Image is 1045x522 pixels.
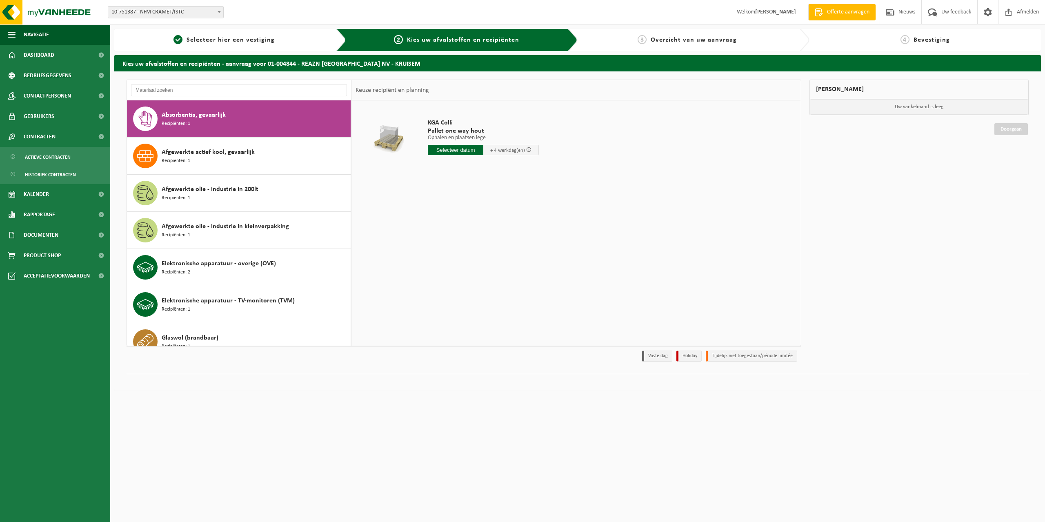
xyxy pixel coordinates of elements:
[808,4,876,20] a: Offerte aanvragen
[638,35,647,44] span: 3
[24,45,54,65] span: Dashboard
[900,35,909,44] span: 4
[162,231,190,239] span: Recipiënten: 1
[676,351,702,362] li: Holiday
[131,84,347,96] input: Materiaal zoeken
[394,35,403,44] span: 2
[162,296,295,306] span: Elektronische apparatuur - TV-monitoren (TVM)
[24,245,61,266] span: Product Shop
[127,175,351,212] button: Afgewerkte olie - industrie in 200lt Recipiënten: 1
[24,204,55,225] span: Rapportage
[127,323,351,360] button: Glaswol (brandbaar) Recipiënten: 1
[127,212,351,249] button: Afgewerkte olie - industrie in kleinverpakking Recipiënten: 1
[162,120,190,128] span: Recipiënten: 1
[173,35,182,44] span: 1
[162,259,276,269] span: Elektronische apparatuur - overige (OVE)
[162,110,226,120] span: Absorbentia, gevaarlijk
[118,35,330,45] a: 1Selecteer hier een vestiging
[24,184,49,204] span: Kalender
[809,80,1029,99] div: [PERSON_NAME]
[162,157,190,165] span: Recipiënten: 1
[25,149,71,165] span: Actieve contracten
[162,333,218,343] span: Glaswol (brandbaar)
[24,266,90,286] span: Acceptatievoorwaarden
[428,127,539,135] span: Pallet one way hout
[162,269,190,276] span: Recipiënten: 2
[162,222,289,231] span: Afgewerkte olie - industrie in kleinverpakking
[428,135,539,141] p: Ophalen en plaatsen lege
[407,37,519,43] span: Kies uw afvalstoffen en recipiënten
[2,149,108,164] a: Actieve contracten
[2,167,108,182] a: Historiek contracten
[24,106,54,127] span: Gebruikers
[162,194,190,202] span: Recipiënten: 1
[127,100,351,138] button: Absorbentia, gevaarlijk Recipiënten: 1
[428,145,483,155] input: Selecteer datum
[127,138,351,175] button: Afgewerkte actief kool, gevaarlijk Recipiënten: 1
[810,99,1029,115] p: Uw winkelmand is leeg
[127,249,351,286] button: Elektronische apparatuur - overige (OVE) Recipiënten: 2
[24,86,71,106] span: Contactpersonen
[187,37,275,43] span: Selecteer hier een vestiging
[162,306,190,313] span: Recipiënten: 1
[127,286,351,323] button: Elektronische apparatuur - TV-monitoren (TVM) Recipiënten: 1
[162,184,258,194] span: Afgewerkte olie - industrie in 200lt
[706,351,797,362] li: Tijdelijk niet toegestaan/période limitée
[108,6,224,18] span: 10-751387 - NFM CRAMET/ISTC
[24,225,58,245] span: Documenten
[755,9,796,15] strong: [PERSON_NAME]
[24,127,56,147] span: Contracten
[24,24,49,45] span: Navigatie
[642,351,672,362] li: Vaste dag
[25,167,76,182] span: Historiek contracten
[825,8,872,16] span: Offerte aanvragen
[490,148,525,153] span: + 4 werkdag(en)
[651,37,737,43] span: Overzicht van uw aanvraag
[114,55,1041,71] h2: Kies uw afvalstoffen en recipiënten - aanvraag voor 01-004844 - REAZN [GEOGRAPHIC_DATA] NV - KRUISEM
[108,7,223,18] span: 10-751387 - NFM CRAMET/ISTC
[428,119,539,127] span: KGA Colli
[914,37,950,43] span: Bevestiging
[994,123,1028,135] a: Doorgaan
[162,147,255,157] span: Afgewerkte actief kool, gevaarlijk
[351,80,433,100] div: Keuze recipiënt en planning
[162,343,190,351] span: Recipiënten: 1
[24,65,71,86] span: Bedrijfsgegevens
